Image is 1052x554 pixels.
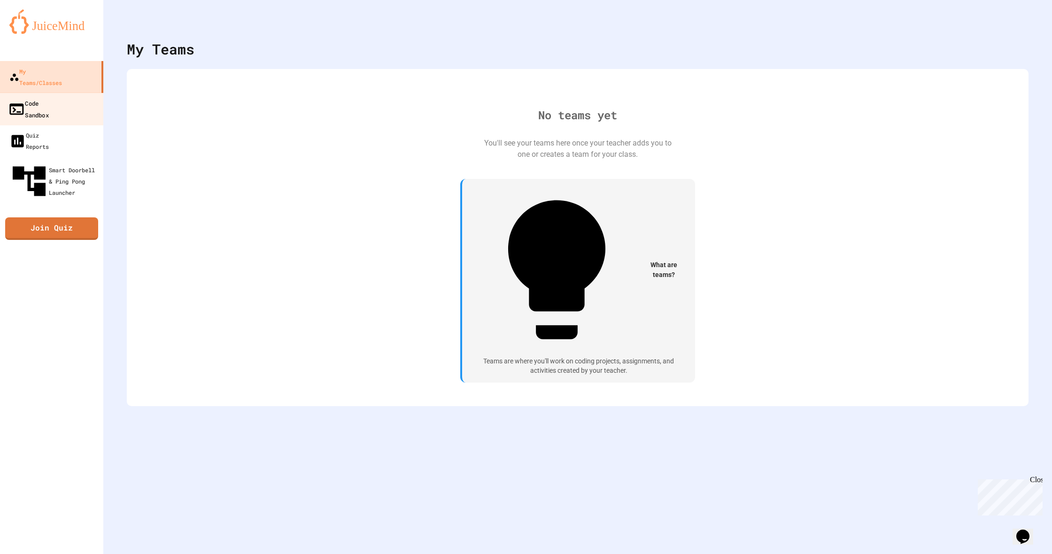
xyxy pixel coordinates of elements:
div: Chat with us now!Close [4,4,65,60]
div: Smart Doorbell & Ping Pong Launcher [9,162,100,201]
iframe: chat widget [974,476,1043,516]
a: Join Quiz [5,217,98,240]
div: You'll see your teams here once your teacher adds you to one or creates a team for your class. [484,138,672,160]
div: My Teams [127,38,194,60]
div: Teams are where you'll work on coding projects, assignments, and activities created by your teacher. [473,357,684,375]
div: Code Sandbox [8,97,49,120]
div: My Teams/Classes [9,66,62,88]
div: No teams yet [538,107,617,123]
iframe: chat widget [1013,516,1043,545]
img: logo-orange.svg [9,9,94,34]
span: What are teams? [644,260,684,280]
div: Quiz Reports [9,130,49,152]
